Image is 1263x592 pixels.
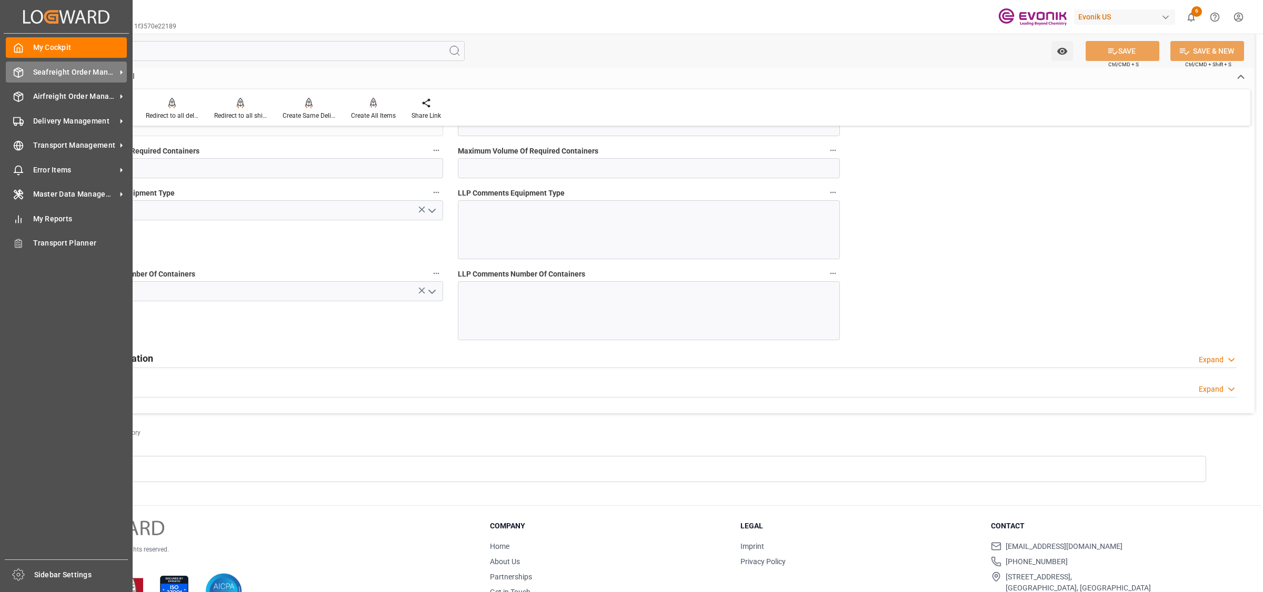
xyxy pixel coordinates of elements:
a: Imprint [740,542,764,550]
button: Help Center [1203,5,1227,29]
a: Home [490,542,509,550]
button: Maximum Volume Of Required Containers [826,144,840,157]
button: open menu [1051,41,1073,61]
a: About Us [490,557,520,566]
div: Expand [1199,384,1224,395]
span: Master Data Management [33,189,116,200]
span: Error Items [33,165,116,176]
button: Evonik US [1074,7,1179,27]
span: My Cockpit [33,42,127,53]
div: Redirect to all shipments [214,111,267,120]
button: LLP Comments Number Of Containers [826,267,840,280]
span: Ctrl/CMD + Shift + S [1185,60,1231,68]
span: Sidebar Settings [34,569,128,580]
button: Challenge Status Number Of Containers [429,267,443,280]
p: Version 1.1.127 [69,554,464,564]
a: Privacy Policy [740,557,786,566]
span: LLP Comments Equipment Type [458,188,565,199]
span: Delivery Management [33,116,116,127]
a: My Reports [6,208,127,229]
div: Create All Items [351,111,396,120]
div: Create Same Delivery Date [283,111,335,120]
a: My Cockpit [6,37,127,58]
span: Airfreight Order Management [33,91,116,102]
p: © 2025 Logward. All rights reserved. [69,545,464,554]
h3: Contact [991,520,1228,532]
div: Expand [1199,354,1224,365]
div: Redirect to all deliveries [146,111,198,120]
h3: Legal [740,520,978,532]
div: Evonik US [1074,9,1175,25]
a: Transport Planner [6,233,127,253]
button: SAVE & NEW [1170,41,1244,61]
span: Ctrl/CMD + S [1108,60,1139,68]
div: Share Link [412,111,441,120]
img: Evonik-brand-mark-Deep-Purple-RGB.jpeg_1700498283.jpeg [998,8,1067,26]
input: Search Fields [48,41,465,61]
span: Transport Management [33,140,116,151]
button: open menu [424,283,439,300]
span: Transport Planner [33,238,127,249]
span: [EMAIL_ADDRESS][DOMAIN_NAME] [1006,541,1122,552]
button: SAVE [1086,41,1159,61]
button: open menu [424,202,439,219]
span: [PHONE_NUMBER] [1006,556,1068,567]
span: 6 [1191,6,1202,17]
span: LLP Comments Number Of Containers [458,269,585,280]
span: Maximum Volume Of Required Containers [458,146,598,157]
button: Challenge Status Equipment Type [429,186,443,199]
button: LLP Comments Equipment Type [826,186,840,199]
span: My Reports [33,213,127,224]
span: Seafreight Order Management [33,67,116,78]
a: Partnerships [490,573,532,581]
button: show 6 new notifications [1179,5,1203,29]
h3: Company [490,520,727,532]
button: Maximum Weight Of Required Containers [429,144,443,157]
